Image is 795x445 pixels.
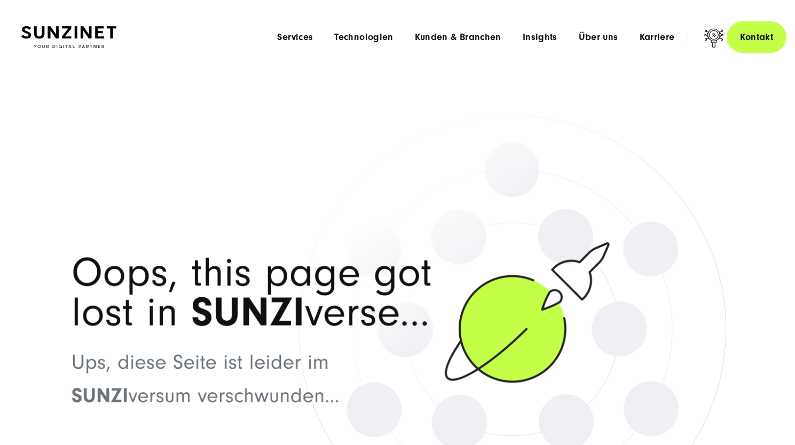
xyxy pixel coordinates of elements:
a: Karriere [640,32,675,43]
a: Technologien [334,32,393,43]
a: Über uns [579,32,618,43]
a: Kontakt [727,21,786,53]
a: Kunden & Branchen [415,32,501,43]
a: Services [277,32,313,43]
a: Insights [523,32,557,43]
img: SUNZINET Full Service Digital Agentur [21,26,116,49]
